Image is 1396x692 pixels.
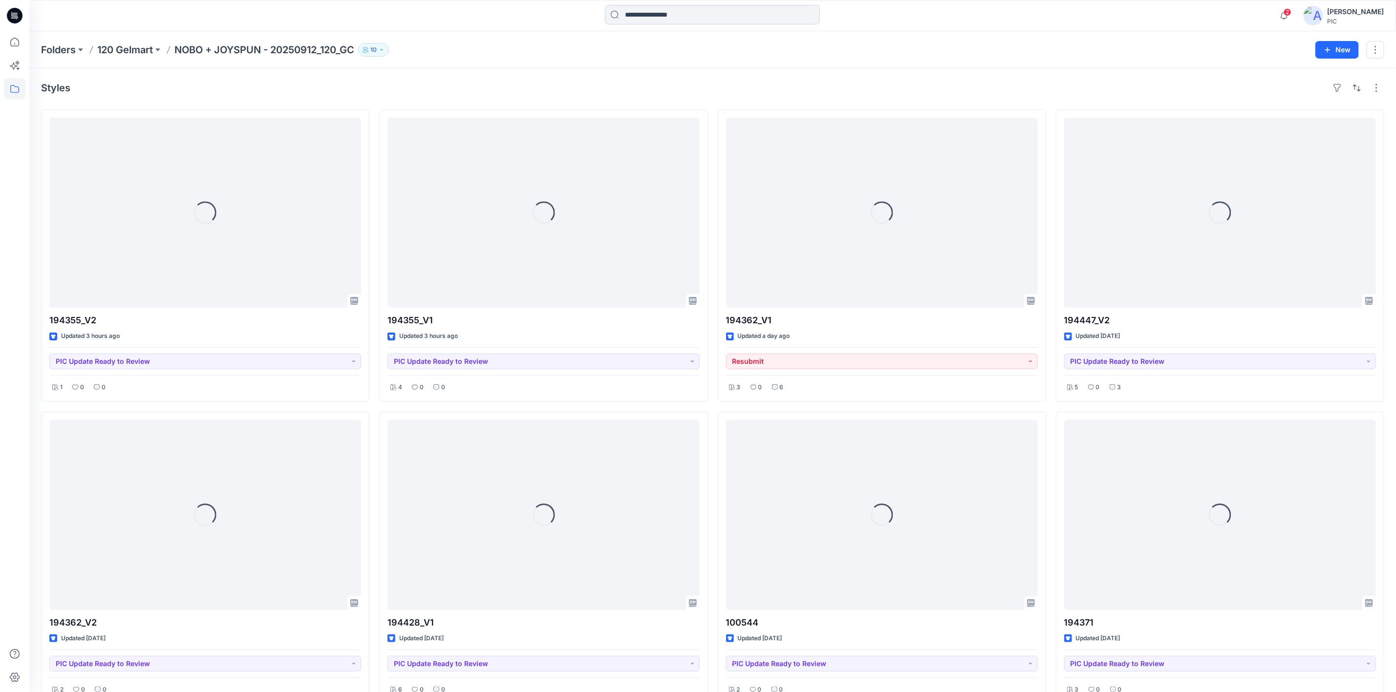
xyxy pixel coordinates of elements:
p: 0 [420,382,424,393]
p: 194355_V1 [387,314,699,327]
p: 5 [1075,382,1078,393]
p: Updated 3 hours ago [61,331,120,341]
p: Updated [DATE] [1076,633,1120,644]
p: 10 [370,44,377,55]
p: Updated [DATE] [61,633,106,644]
p: 4 [398,382,402,393]
p: Updated [DATE] [399,633,444,644]
div: PIC [1327,18,1384,25]
p: Updated a day ago [738,331,790,341]
span: 2 [1284,8,1291,16]
a: 120 Gelmart [97,43,153,57]
p: 194428_V1 [387,616,699,629]
p: Updated 3 hours ago [399,331,458,341]
button: 10 [358,43,389,57]
p: 0 [1096,382,1100,393]
p: 0 [102,382,106,393]
p: Updated [DATE] [1076,331,1120,341]
p: 6 [780,382,784,393]
p: 194362_V1 [726,314,1038,327]
p: 194355_V2 [49,314,361,327]
p: 194447_V2 [1064,314,1376,327]
p: 194362_V2 [49,616,361,629]
p: 1 [60,382,63,393]
a: Folders [41,43,76,57]
p: NOBO + JOYSPUN - 20250912_120_GC [174,43,354,57]
p: 0 [758,382,762,393]
img: avatar [1304,6,1323,25]
div: [PERSON_NAME] [1327,6,1384,18]
p: 100544 [726,616,1038,629]
p: 0 [441,382,445,393]
p: 194371 [1064,616,1376,629]
p: Updated [DATE] [738,633,782,644]
h4: Styles [41,82,70,94]
p: 3 [737,382,741,393]
button: New [1315,41,1359,59]
p: 3 [1117,382,1121,393]
p: 0 [80,382,84,393]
